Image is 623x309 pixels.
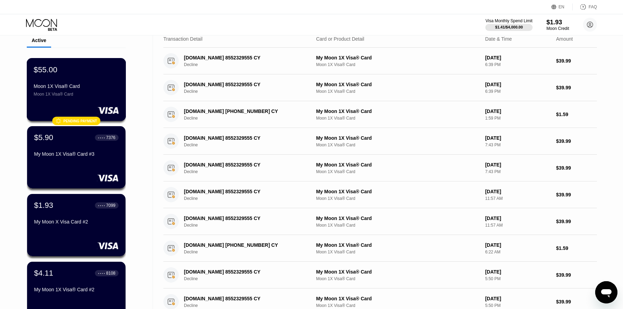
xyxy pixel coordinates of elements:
[485,223,550,228] div: 11:57 AM
[485,62,550,67] div: 6:39 PM
[34,133,53,142] div: $5.90
[32,38,46,43] div: Active
[495,25,523,29] div: $1.41 / $4,000.00
[547,19,569,26] div: $1.93
[184,135,307,141] div: [DOMAIN_NAME] 8552329555 CY
[316,36,364,42] div: Card or Product Detail
[316,242,479,248] div: My Moon 1X Visa® Card
[485,89,550,94] div: 6:39 PM
[163,235,597,262] div: [DOMAIN_NAME] [PHONE_NUMBER] CYDeclineMy Moon 1X Visa® CardMoon 1X Visa® Card[DATE]6:22 AM$1.59
[163,262,597,288] div: [DOMAIN_NAME] 8552329555 CYDeclineMy Moon 1X Visa® CardMoon 1X Visa® Card[DATE]5:50 PM$39.99
[184,108,307,114] div: [DOMAIN_NAME] [PHONE_NUMBER] CY
[316,62,479,67] div: Moon 1X Visa® Card
[184,276,316,281] div: Decline
[184,116,316,121] div: Decline
[485,108,550,114] div: [DATE]
[485,189,550,194] div: [DATE]
[184,196,316,201] div: Decline
[485,18,532,31] div: Visa Monthly Spend Limit$1.41/$4,000.00
[184,162,307,168] div: [DOMAIN_NAME] 8552329555 CY
[589,5,597,9] div: FAQ
[34,287,119,292] div: My Moon 1X Visa® Card #2
[556,245,597,251] div: $1.59
[27,194,126,256] div: $1.93● ● ● ●7099My Moon X Visa Card #2
[34,201,53,210] div: $1.93
[98,272,105,274] div: ● ● ● ●
[98,204,105,206] div: ● ● ● ●
[556,36,573,42] div: Amount
[316,223,479,228] div: Moon 1X Visa® Card
[27,126,126,188] div: $5.90● ● ● ●7376My Moon 1X Visa® Card #3
[56,118,61,124] div: 
[485,162,550,168] div: [DATE]
[559,5,565,9] div: EN
[316,269,479,275] div: My Moon 1X Visa® Card
[316,250,479,254] div: Moon 1X Visa® Card
[34,219,119,225] div: My Moon X Visa Card #2
[485,276,550,281] div: 5:50 PM
[485,303,550,308] div: 5:50 PM
[547,26,569,31] div: Moon Credit
[184,82,307,87] div: [DOMAIN_NAME] 8552329555 CY
[98,137,105,139] div: ● ● ● ●
[163,128,597,155] div: [DOMAIN_NAME] 8552329555 CYDeclineMy Moon 1X Visa® CardMoon 1X Visa® Card[DATE]7:43 PM$39.99
[485,36,512,42] div: Date & Time
[184,242,307,248] div: [DOMAIN_NAME] [PHONE_NUMBER] CY
[556,58,597,64] div: $39.99
[485,216,550,221] div: [DATE]
[485,269,550,275] div: [DATE]
[316,216,479,221] div: My Moon 1X Visa® Card
[595,281,617,303] iframe: Mesajlaşma penceresini başlatma düğmesi
[184,303,316,308] div: Decline
[485,169,550,174] div: 7:43 PM
[106,203,115,208] div: 7099
[316,196,479,201] div: Moon 1X Visa® Card
[485,18,532,23] div: Visa Monthly Spend Limit
[163,48,597,74] div: [DOMAIN_NAME] 8552329555 CYDeclineMy Moon 1X Visa® CardMoon 1X Visa® Card[DATE]6:39 PM$39.99
[316,108,479,114] div: My Moon 1X Visa® Card
[556,219,597,224] div: $39.99
[34,151,119,157] div: My Moon 1X Visa® Card #3
[184,250,316,254] div: Decline
[573,3,597,10] div: FAQ
[27,58,126,121] div: $55.00Moon 1X Visa® CardMoon 1X Visa® CardPending payment
[556,272,597,278] div: $39.99
[551,3,573,10] div: EN
[316,143,479,147] div: Moon 1X Visa® Card
[63,119,97,123] div: Pending payment
[316,169,479,174] div: Moon 1X Visa® Card
[163,36,202,42] div: Transaction Detail
[34,92,119,97] div: Moon 1X Visa® Card
[163,155,597,181] div: [DOMAIN_NAME] 8552329555 CYDeclineMy Moon 1X Visa® CardMoon 1X Visa® Card[DATE]7:43 PM$39.99
[485,196,550,201] div: 11:57 AM
[163,101,597,128] div: [DOMAIN_NAME] [PHONE_NUMBER] CYDeclineMy Moon 1X Visa® CardMoon 1X Visa® Card[DATE]1:59 PM$1.59
[316,82,479,87] div: My Moon 1X Visa® Card
[106,135,115,140] div: 7376
[34,65,57,74] div: $55.00
[556,192,597,197] div: $39.99
[184,269,307,275] div: [DOMAIN_NAME] 8552329555 CY
[556,138,597,144] div: $39.99
[485,143,550,147] div: 7:43 PM
[556,112,597,117] div: $1.59
[316,55,479,60] div: My Moon 1X Visa® Card
[316,116,479,121] div: Moon 1X Visa® Card
[316,189,479,194] div: My Moon 1X Visa® Card
[485,116,550,121] div: 1:59 PM
[316,276,479,281] div: Moon 1X Visa® Card
[184,216,307,221] div: [DOMAIN_NAME] 8552329555 CY
[556,85,597,90] div: $39.99
[316,296,479,301] div: My Moon 1X Visa® Card
[485,55,550,60] div: [DATE]
[163,181,597,208] div: [DOMAIN_NAME] 8552329555 CYDeclineMy Moon 1X Visa® CardMoon 1X Visa® Card[DATE]11:57 AM$39.99
[184,189,307,194] div: [DOMAIN_NAME] 8552329555 CY
[316,303,479,308] div: Moon 1X Visa® Card
[184,89,316,94] div: Decline
[184,169,316,174] div: Decline
[163,208,597,235] div: [DOMAIN_NAME] 8552329555 CYDeclineMy Moon 1X Visa® CardMoon 1X Visa® Card[DATE]11:57 AM$39.99
[316,135,479,141] div: My Moon 1X Visa® Card
[184,143,316,147] div: Decline
[485,242,550,248] div: [DATE]
[316,89,479,94] div: Moon 1X Visa® Card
